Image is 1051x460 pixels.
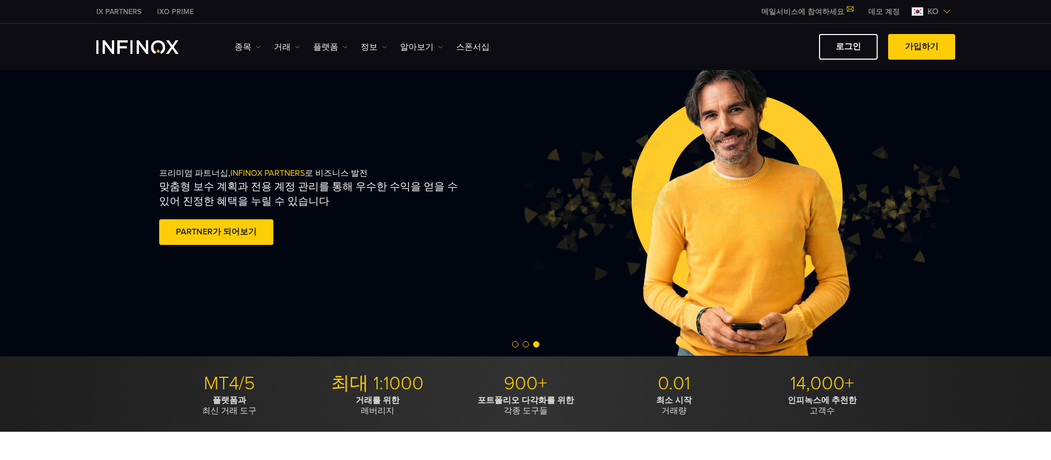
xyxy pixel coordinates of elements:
[604,395,744,416] p: 거래량
[656,395,692,406] strong: 최소 시작
[159,179,470,209] p: 맞춤형 보수 계획과 전용 계정 관리를 통해 우수한 수익을 얻을 수 있어 진정한 혜택을 누릴 수 있습니다
[604,372,744,395] p: 0.01
[788,395,857,406] strong: 인피녹스에 추천한
[888,34,955,60] a: 가입하기
[235,41,261,53] a: 종목
[456,41,490,53] a: 스폰서십
[860,6,908,17] a: INFINOX MENU
[752,395,892,416] p: 고객수
[478,395,574,406] strong: 포트폴리오 다각화를 위한
[356,395,400,406] strong: 거래를 위한
[523,341,529,347] span: Go to slide 2
[533,341,539,347] span: Go to slide 3
[88,6,149,17] a: INFINOX
[274,41,300,53] a: 거래
[313,41,348,53] a: 플랫폼
[159,372,300,395] p: MT4/5
[456,395,596,416] p: 각종 도구들
[819,34,878,60] a: 로그인
[307,395,448,416] p: 레버리지
[213,395,246,406] strong: 플랫폼과
[159,151,548,264] div: 프리미엄 파트너십, 로 비즈니스 발전
[149,6,202,17] a: INFINOX
[456,372,596,395] p: 900+
[754,7,860,16] a: 메일서비스에 참여하세요
[159,395,300,416] p: 최신 거래 도구
[923,5,943,18] span: ko
[361,41,387,53] a: 정보
[307,372,448,395] p: 최대 1:1000
[400,41,443,53] a: 알아보기
[96,40,203,54] a: INFINOX Logo
[512,341,518,347] span: Go to slide 1
[752,372,892,395] p: 14,000+
[159,219,273,245] a: PARTNER가 되어보기
[230,168,305,178] span: INFINOX PARTNERS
